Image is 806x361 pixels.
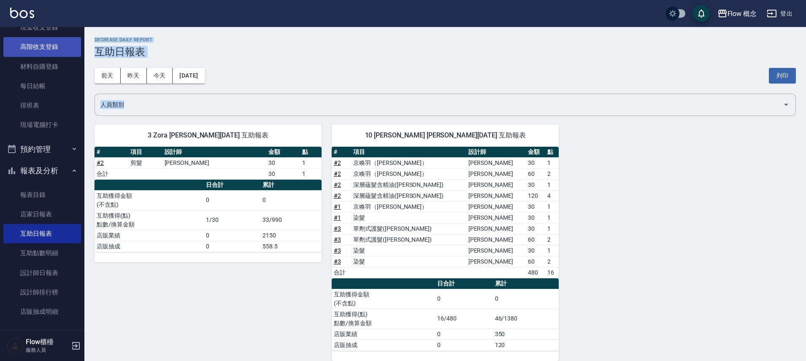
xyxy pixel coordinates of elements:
[493,329,559,339] td: 350
[260,180,322,191] th: 累計
[162,147,266,158] th: 設計師
[3,37,81,57] a: 高階收支登錄
[95,210,204,230] td: 互助獲得(點) 點數/換算金額
[332,289,435,309] td: 互助獲得金額 (不含點)
[466,190,526,201] td: [PERSON_NAME]
[3,185,81,205] a: 報表目錄
[26,346,69,354] p: 服務人員
[545,179,559,190] td: 1
[435,289,493,309] td: 0
[466,168,526,179] td: [PERSON_NAME]
[95,190,204,210] td: 互助獲得金額 (不含點)
[7,337,24,354] img: Person
[332,267,351,278] td: 合計
[526,190,545,201] td: 120
[334,236,341,243] a: #3
[260,190,322,210] td: 0
[351,256,466,267] td: 染髮
[204,241,261,252] td: 0
[334,203,341,210] a: #1
[466,147,526,158] th: 設計師
[3,57,81,76] a: 材料自購登錄
[128,157,162,168] td: 剪髮
[545,157,559,168] td: 1
[466,157,526,168] td: [PERSON_NAME]
[260,210,322,230] td: 33/990
[266,157,300,168] td: 30
[95,230,204,241] td: 店販業績
[545,267,559,278] td: 16
[693,5,710,22] button: save
[526,157,545,168] td: 30
[466,256,526,267] td: [PERSON_NAME]
[3,205,81,224] a: 店家日報表
[332,278,559,351] table: a dense table
[3,160,81,182] button: 報表及分析
[95,180,322,252] table: a dense table
[466,179,526,190] td: [PERSON_NAME]
[728,8,757,19] div: Flow 概念
[260,230,322,241] td: 2150
[332,329,435,339] td: 店販業績
[98,97,779,112] input: 人員名稱
[3,96,81,115] a: 排班表
[351,234,466,245] td: 單劑式護髮([PERSON_NAME])
[95,147,128,158] th: #
[266,168,300,179] td: 30
[204,180,261,191] th: 日合計
[351,212,466,223] td: 染髮
[3,243,81,263] a: 互助點數明細
[545,212,559,223] td: 1
[128,147,162,158] th: 項目
[10,8,34,18] img: Logo
[526,223,545,234] td: 30
[204,190,261,210] td: 0
[545,147,559,158] th: 點
[714,5,760,22] button: Flow 概念
[260,241,322,252] td: 558.5
[95,168,128,179] td: 合計
[3,224,81,243] a: 互助日報表
[95,46,796,58] h3: 互助日報表
[466,234,526,245] td: [PERSON_NAME]
[526,168,545,179] td: 60
[493,289,559,309] td: 0
[526,212,545,223] td: 30
[351,201,466,212] td: 京喚羽（[PERSON_NAME]）
[526,256,545,267] td: 60
[147,68,173,84] button: 今天
[779,98,793,111] button: Open
[334,181,341,188] a: #2
[26,338,69,346] h5: Flow櫃檯
[545,256,559,267] td: 2
[3,18,81,37] a: 現金收支登錄
[526,201,545,212] td: 30
[300,147,322,158] th: 點
[545,190,559,201] td: 4
[332,147,559,278] table: a dense table
[351,179,466,190] td: 深層蘊髮含精油([PERSON_NAME])
[95,147,322,180] table: a dense table
[545,234,559,245] td: 2
[95,68,121,84] button: 前天
[351,190,466,201] td: 深層蘊髮含精油([PERSON_NAME])
[493,278,559,289] th: 累計
[334,159,341,166] a: #2
[435,309,493,329] td: 16/480
[351,157,466,168] td: 京喚羽（[PERSON_NAME]）
[173,68,205,84] button: [DATE]
[466,201,526,212] td: [PERSON_NAME]
[493,339,559,350] td: 120
[121,68,147,84] button: 昨天
[545,223,559,234] td: 1
[351,223,466,234] td: 單劑式護髮([PERSON_NAME])
[351,168,466,179] td: 京喚羽（[PERSON_NAME]）
[3,76,81,96] a: 每日結帳
[526,245,545,256] td: 30
[300,157,322,168] td: 1
[493,309,559,329] td: 46/1380
[342,131,549,140] span: 10 [PERSON_NAME] [PERSON_NAME][DATE] 互助報表
[466,245,526,256] td: [PERSON_NAME]
[351,147,466,158] th: 項目
[435,278,493,289] th: 日合計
